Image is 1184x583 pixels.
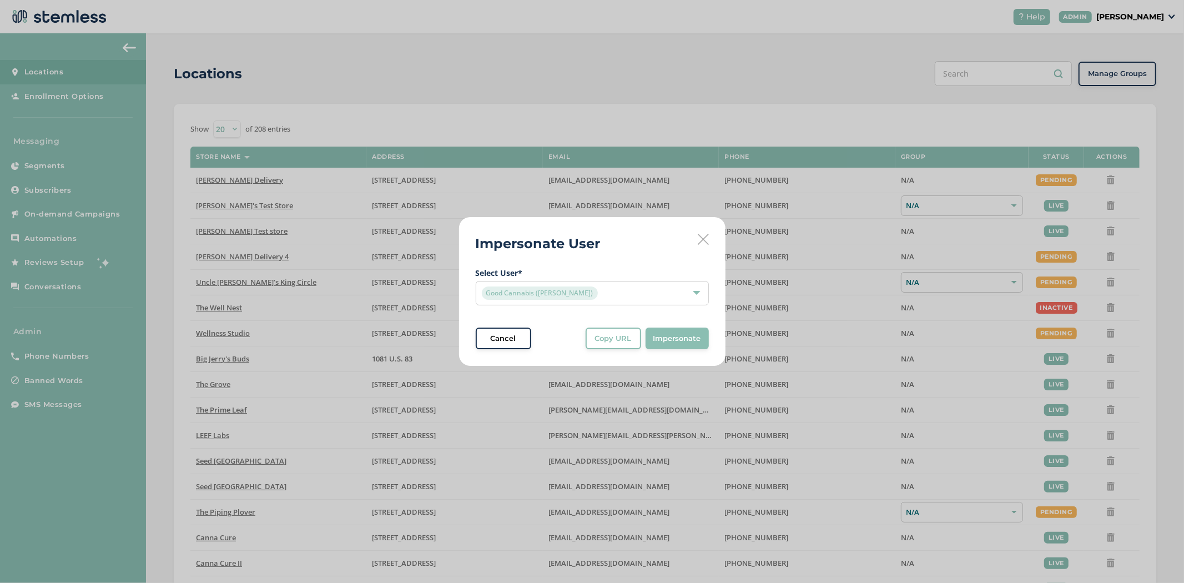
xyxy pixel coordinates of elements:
[482,287,598,300] span: Good Cannabis ([PERSON_NAME])
[476,328,531,350] button: Cancel
[1128,530,1184,583] iframe: Chat Widget
[476,267,709,279] label: Select User
[586,328,641,350] button: Copy URL
[491,333,516,344] span: Cancel
[595,333,632,344] span: Copy URL
[476,234,601,254] h2: Impersonate User
[653,333,701,344] span: Impersonate
[646,328,709,350] button: Impersonate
